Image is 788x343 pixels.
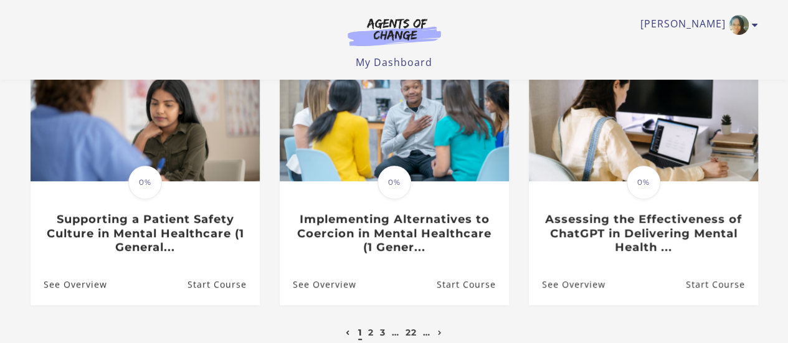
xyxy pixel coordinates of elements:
[436,265,508,305] a: Implementing Alternatives to Coercion in Mental Healthcare (1 Gener...: Resume Course
[293,212,495,255] h3: Implementing Alternatives to Coercion in Mental Healthcare (1 Gener...
[435,327,445,338] a: Next page
[128,166,162,199] span: 0%
[542,212,744,255] h3: Assessing the Effectiveness of ChatGPT in Delivering Mental Health ...
[423,327,430,338] a: …
[356,55,432,69] a: My Dashboard
[377,166,411,199] span: 0%
[529,265,605,305] a: Assessing the Effectiveness of ChatGPT in Delivering Mental Health ...: See Overview
[31,265,107,305] a: Supporting a Patient Safety Culture in Mental Healthcare (1 General...: See Overview
[380,327,386,338] a: 3
[685,265,757,305] a: Assessing the Effectiveness of ChatGPT in Delivering Mental Health ...: Resume Course
[368,327,374,338] a: 2
[406,327,417,338] a: 22
[627,166,660,199] span: 0%
[335,17,454,46] img: Agents of Change Logo
[392,327,399,338] a: …
[640,15,752,35] a: Toggle menu
[187,265,259,305] a: Supporting a Patient Safety Culture in Mental Healthcare (1 General...: Resume Course
[358,327,362,338] a: 1
[280,265,356,305] a: Implementing Alternatives to Coercion in Mental Healthcare (1 Gener...: See Overview
[44,212,246,255] h3: Supporting a Patient Safety Culture in Mental Healthcare (1 General...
